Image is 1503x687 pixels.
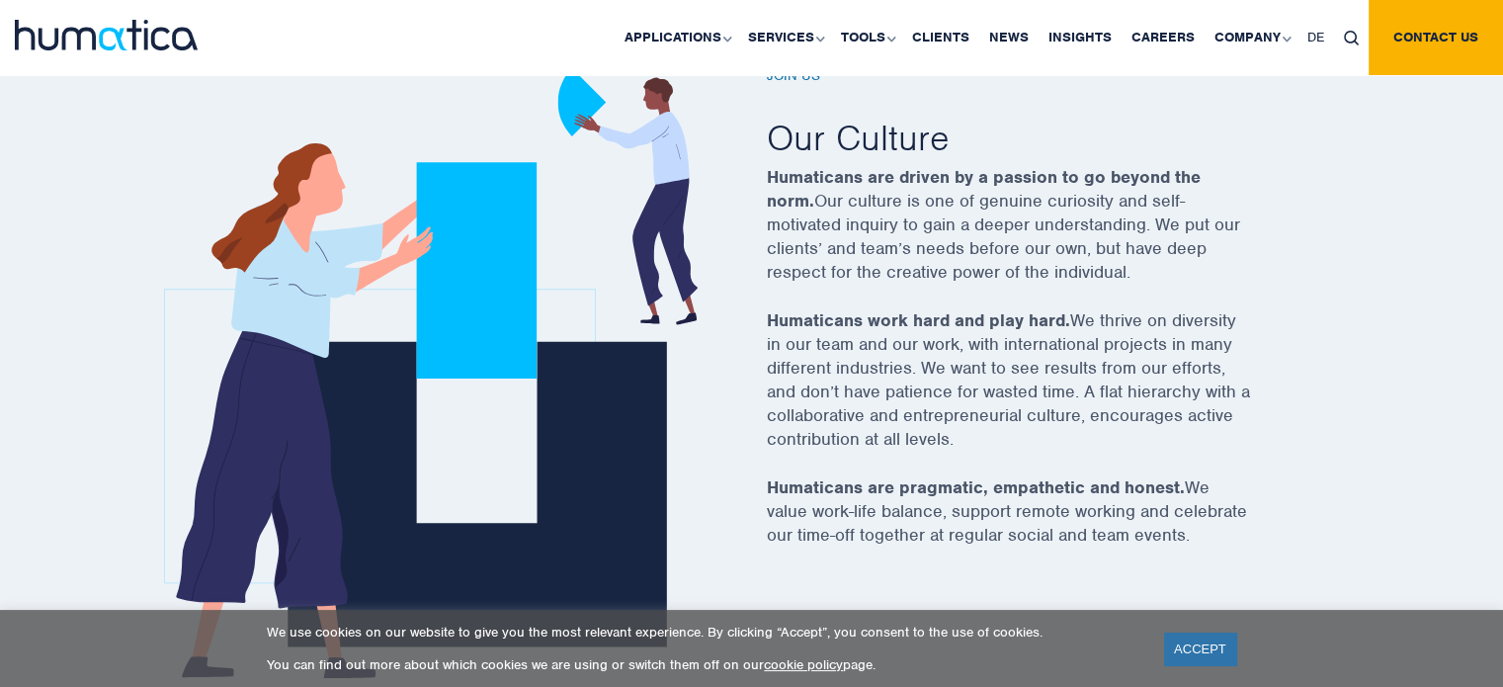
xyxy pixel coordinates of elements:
[1164,633,1236,665] a: ACCEPT
[267,624,1139,641] p: We use cookies on our website to give you the most relevant experience. By clicking “Accept”, you...
[1344,31,1359,45] img: search_icon
[764,656,843,673] a: cookie policy
[767,115,1300,160] h2: Our Culture
[767,309,1070,331] strong: Humaticans work hard and play hard.
[1307,29,1324,45] span: DE
[767,308,1300,475] p: We thrive on diversity in our team and our work, with international projects in many different in...
[767,165,1300,308] p: Our culture is one of genuine curiosity and self-motivated inquiry to gain a deeper understanding...
[15,20,198,50] img: logo
[767,166,1201,212] strong: Humaticans are driven by a passion to go beyond the norm.
[767,475,1300,571] p: We value work-life balance, support remote working and celebrate our time-off together at regular...
[767,68,1300,85] h6: Join us
[767,476,1185,498] strong: Humaticans are pragmatic, empathetic and honest.
[164,68,698,678] img: career_img2
[267,656,1139,673] p: You can find out more about which cookies we are using or switch them off on our page.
